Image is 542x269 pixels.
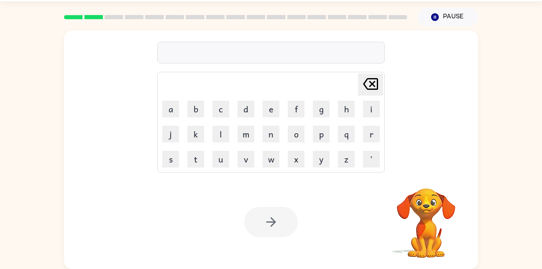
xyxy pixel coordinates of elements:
button: Pause [417,8,478,27]
button: s [162,151,179,167]
button: i [363,101,380,117]
button: a [162,101,179,117]
button: t [187,151,204,167]
button: v [238,151,254,167]
button: e [263,101,279,117]
button: f [288,101,304,117]
video: Your browser must support playing .mp4 files to use Literably. Please try using another browser. [384,175,468,259]
button: c [212,101,229,117]
button: h [338,101,355,117]
button: m [238,126,254,142]
button: w [263,151,279,167]
button: ' [363,151,380,167]
button: j [162,126,179,142]
button: u [212,151,229,167]
button: p [313,126,330,142]
button: x [288,151,304,167]
button: g [313,101,330,117]
button: q [338,126,355,142]
button: o [288,126,304,142]
button: z [338,151,355,167]
button: r [363,126,380,142]
button: b [187,101,204,117]
button: l [212,126,229,142]
button: k [187,126,204,142]
button: d [238,101,254,117]
button: n [263,126,279,142]
button: y [313,151,330,167]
